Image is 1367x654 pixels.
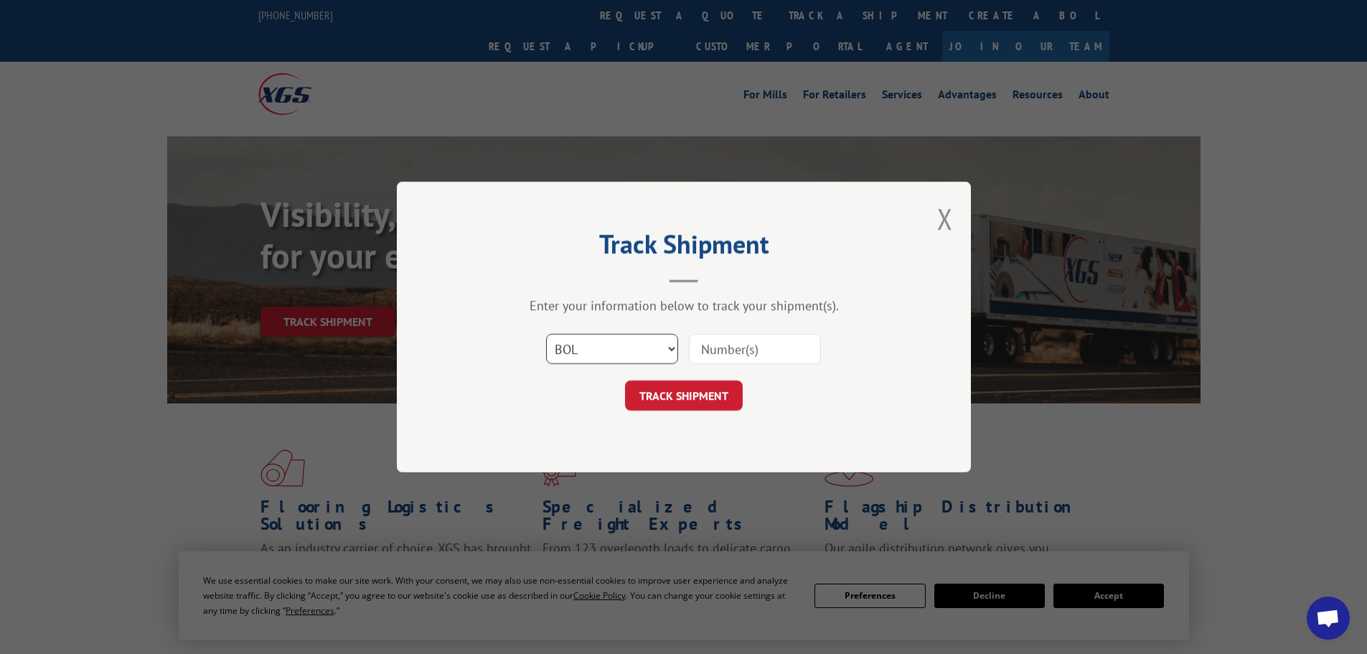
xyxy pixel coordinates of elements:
div: Open chat [1307,597,1350,640]
button: Close modal [937,200,953,238]
div: Enter your information below to track your shipment(s). [469,297,899,314]
input: Number(s) [689,334,821,364]
h2: Track Shipment [469,234,899,261]
button: TRACK SHIPMENT [625,380,743,411]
